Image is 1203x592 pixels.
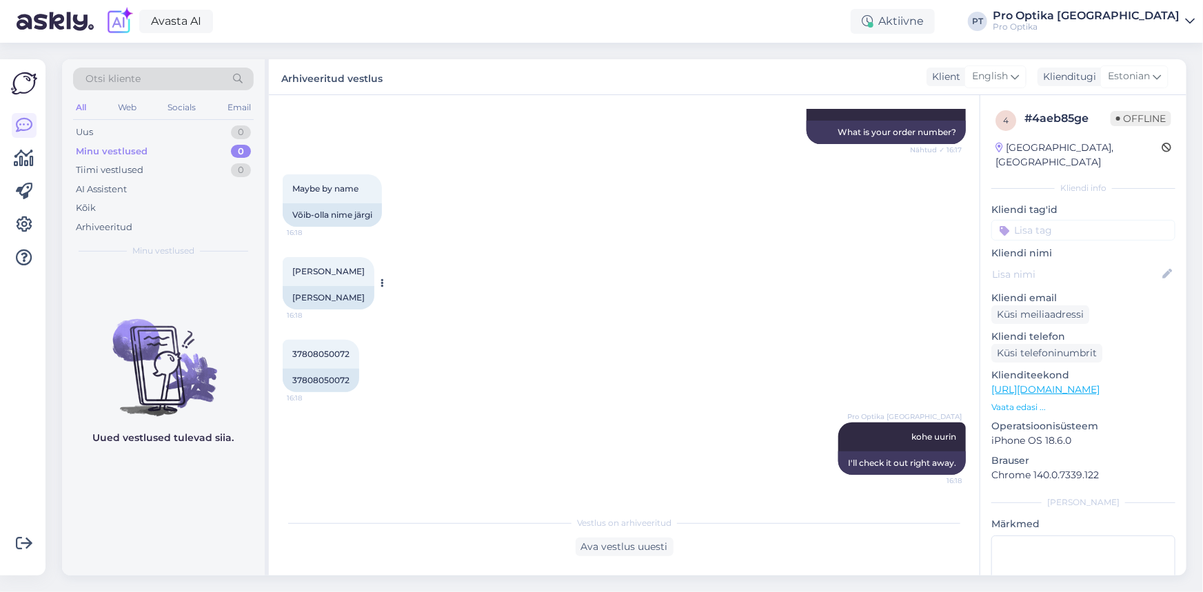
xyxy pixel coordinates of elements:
div: Klienditugi [1038,70,1096,84]
div: Klient [927,70,960,84]
p: Vaata edasi ... [991,401,1175,414]
div: What is your order number? [807,121,966,144]
span: 4 [1003,115,1009,125]
span: Estonian [1108,69,1150,84]
span: Maybe by name [292,183,358,194]
div: All [73,99,89,116]
div: Minu vestlused [76,145,148,159]
p: Uued vestlused tulevad siia. [93,431,234,445]
span: Nähtud ✓ 16:17 [910,145,962,155]
span: Offline [1111,111,1171,126]
img: explore-ai [105,7,134,36]
div: Kõik [76,201,96,215]
p: Kliendi email [991,291,1175,305]
div: [PERSON_NAME] [991,496,1175,509]
div: [GEOGRAPHIC_DATA], [GEOGRAPHIC_DATA] [995,141,1162,170]
div: Email [225,99,254,116]
div: 0 [231,125,251,139]
span: Pro Optika [GEOGRAPHIC_DATA] [847,494,962,504]
label: Arhiveeritud vestlus [281,68,383,86]
span: Otsi kliente [85,72,141,86]
span: Vestlus on arhiveeritud [577,517,671,529]
div: Kliendi info [991,182,1175,194]
span: 16:18 [287,393,338,403]
div: Pro Optika [993,21,1180,32]
a: Avasta AI [139,10,213,33]
p: Brauser [991,453,1175,468]
p: Klienditeekond [991,368,1175,382]
div: PT [968,12,987,31]
span: 16:18 [287,310,338,320]
div: [PERSON_NAME] [283,286,374,309]
span: [PERSON_NAME] [292,266,365,276]
div: AI Assistent [76,183,127,196]
div: Socials [165,99,199,116]
div: Küsi telefoninumbrit [991,344,1102,363]
span: kohe uurin [911,431,956,442]
span: English [972,69,1008,84]
div: Arhiveeritud [76,221,132,234]
span: 37808050072 [292,349,350,359]
p: Kliendi tag'id [991,203,1175,217]
a: Pro Optika [GEOGRAPHIC_DATA]Pro Optika [993,10,1195,32]
div: Küsi meiliaadressi [991,305,1089,324]
div: Ava vestlus uuesti [576,538,674,556]
div: 0 [231,145,251,159]
div: I'll check it out right away. [838,451,966,475]
input: Lisa nimi [992,267,1160,282]
p: Chrome 140.0.7339.122 [991,468,1175,482]
div: Pro Optika [GEOGRAPHIC_DATA] [993,10,1180,21]
div: # 4aeb85ge [1024,110,1111,127]
span: Minu vestlused [132,245,194,257]
div: Võib-olla nime järgi [283,203,382,227]
a: [URL][DOMAIN_NAME] [991,383,1100,396]
p: iPhone OS 18.6.0 [991,433,1175,448]
div: Tiimi vestlused [76,163,143,177]
div: Web [115,99,139,116]
p: Kliendi telefon [991,329,1175,344]
p: Märkmed [991,517,1175,531]
div: 37808050072 [283,369,359,392]
input: Lisa tag [991,220,1175,241]
div: 0 [231,163,251,177]
span: 16:18 [287,227,338,238]
p: Operatsioonisüsteem [991,419,1175,433]
p: Kliendi nimi [991,246,1175,261]
img: Askly Logo [11,70,37,96]
span: 16:18 [910,476,962,486]
div: Uus [76,125,93,139]
div: Aktiivne [851,9,935,34]
img: No chats [62,294,265,418]
span: Pro Optika [GEOGRAPHIC_DATA] [847,411,962,422]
